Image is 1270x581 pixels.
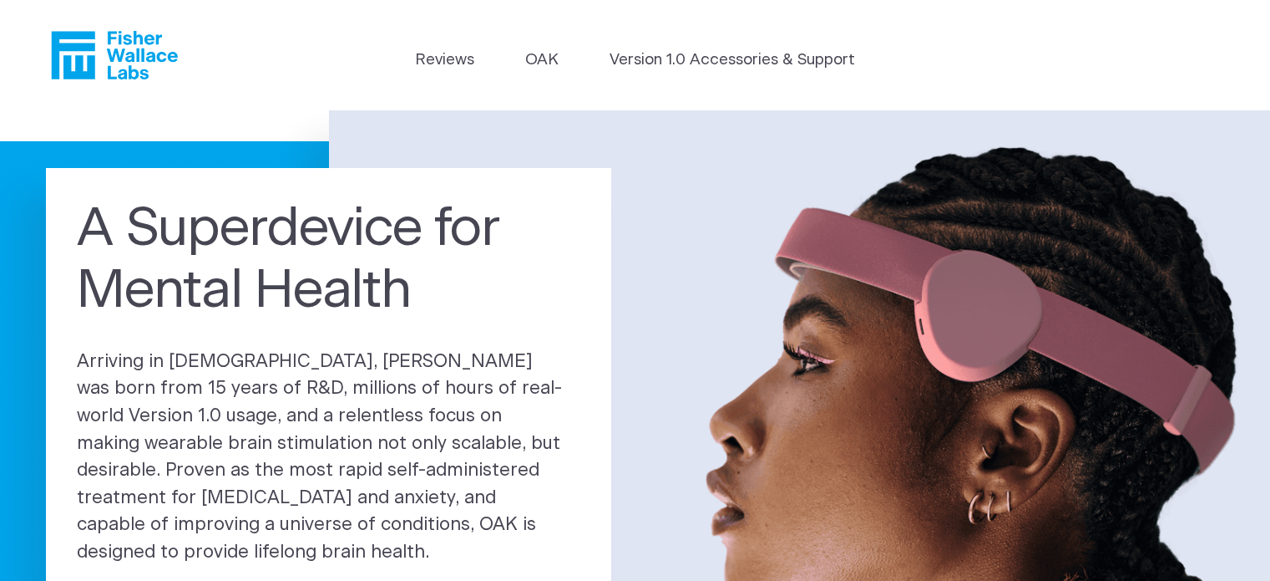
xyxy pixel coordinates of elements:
a: Version 1.0 Accessories & Support [610,48,855,72]
h1: A Superdevice for Mental Health [77,199,580,323]
a: Fisher Wallace [51,31,178,79]
p: Arriving in [DEMOGRAPHIC_DATA], [PERSON_NAME] was born from 15 years of R&D, millions of hours of... [77,349,580,567]
a: Reviews [415,48,474,72]
a: OAK [525,48,559,72]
